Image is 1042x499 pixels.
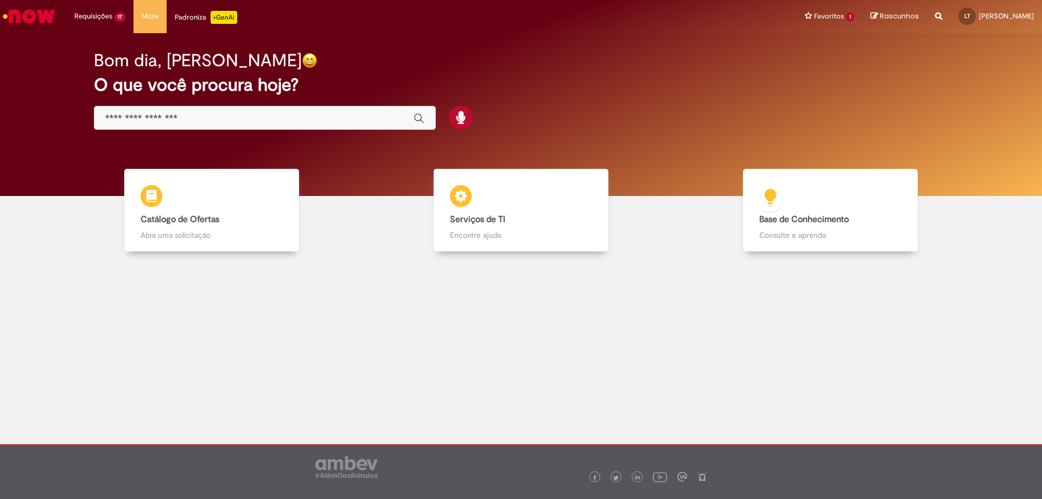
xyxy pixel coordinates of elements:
[141,230,283,241] p: Abra uma solicitação
[74,11,112,22] span: Requisições
[450,214,505,225] b: Serviços de TI
[115,12,125,22] span: 17
[302,53,317,68] img: happy-face.png
[613,475,619,481] img: logo_footer_twitter.png
[94,51,302,70] h2: Bom dia, [PERSON_NAME]
[814,11,844,22] span: Favoritos
[759,214,849,225] b: Base de Conhecimento
[871,11,919,22] a: Rascunhos
[676,169,985,252] a: Base de Conhecimento Consulte e aprenda
[697,472,707,482] img: logo_footer_naosei.png
[141,214,219,225] b: Catálogo de Ofertas
[57,169,366,252] a: Catálogo de Ofertas Abra uma solicitação
[450,230,592,241] p: Encontre ajuda
[315,456,378,478] img: logo_footer_ambev_rotulo_gray.png
[1,5,57,27] img: ServiceNow
[366,169,676,252] a: Serviços de TI Encontre ajuda
[94,75,949,94] h2: O que você procura hoje?
[880,11,919,21] span: Rascunhos
[759,230,901,241] p: Consulte e aprenda
[142,11,158,22] span: More
[964,12,970,20] span: LT
[846,12,854,22] span: 1
[211,11,237,24] p: +GenAi
[653,470,667,484] img: logo_footer_youtube.png
[979,11,1034,21] span: [PERSON_NAME]
[635,475,640,481] img: logo_footer_linkedin.png
[677,472,687,482] img: logo_footer_workplace.png
[175,11,237,24] div: Padroniza
[592,475,598,481] img: logo_footer_facebook.png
